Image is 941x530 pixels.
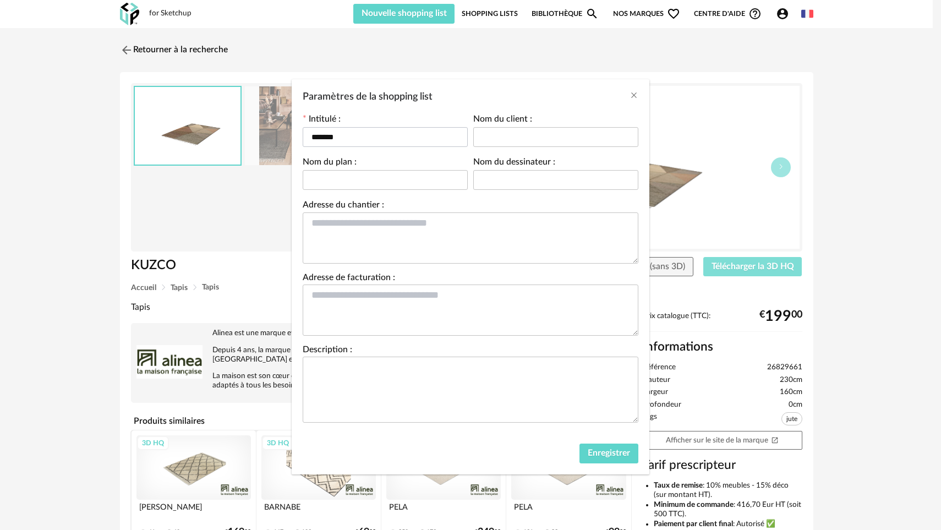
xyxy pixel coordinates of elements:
[303,158,357,169] label: Nom du plan :
[303,346,352,357] label: Description :
[303,115,341,126] label: Intitulé :
[473,158,555,169] label: Nom du dessinateur :
[303,274,395,285] label: Adresse de facturation :
[588,449,630,457] span: Enregistrer
[303,92,433,102] span: Paramètres de la shopping list
[630,90,638,102] button: Close
[292,79,649,474] div: Paramètres de la shopping list
[473,115,532,126] label: Nom du client :
[579,444,638,463] button: Enregistrer
[303,201,384,212] label: Adresse du chantier :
